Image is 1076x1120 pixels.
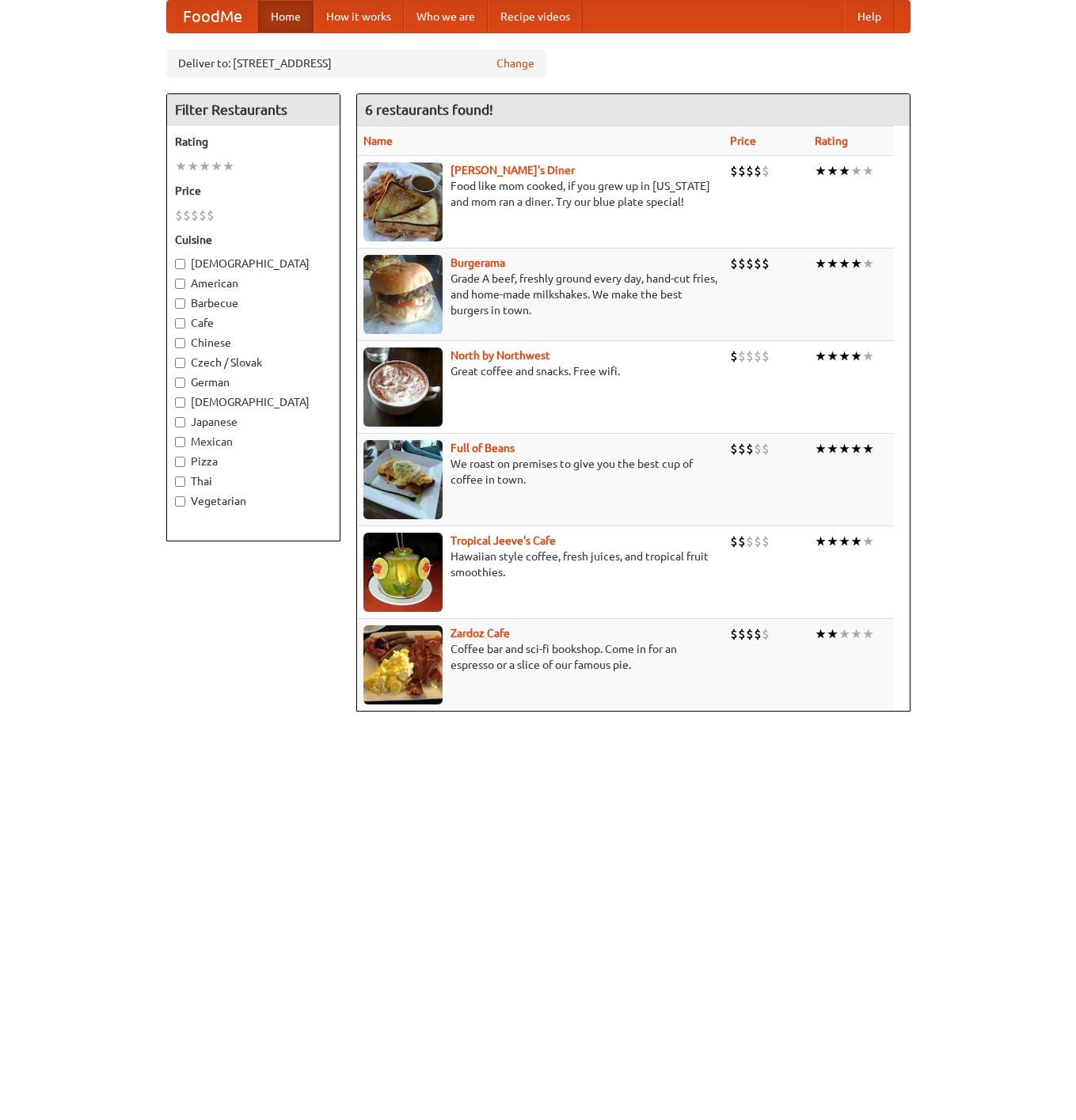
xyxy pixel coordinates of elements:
[815,625,827,643] li: ★
[175,232,332,248] h5: Cuisine
[815,440,827,457] li: ★
[730,533,738,550] li: $
[850,255,862,272] li: ★
[363,271,717,318] p: Grade A beef, freshly ground every day, hand-cut fries, and home-made milkshakes. We make the bes...
[451,164,575,177] a: [PERSON_NAME]'s Diner
[738,162,746,180] li: $
[850,162,862,180] li: ★
[754,255,762,272] li: $
[363,363,717,379] p: Great coffee and snacks. Free wifi.
[363,533,443,612] img: jeeves.jpg
[451,349,550,362] a: North by Northwest
[730,347,738,365] li: $
[762,255,770,272] li: $
[199,158,211,175] li: ★
[862,162,874,180] li: ★
[738,625,746,643] li: $
[838,255,850,272] li: ★
[363,625,443,704] img: zardoz.jpg
[187,158,199,175] li: ★
[175,158,187,175] li: ★
[862,347,874,365] li: ★
[862,533,874,550] li: ★
[211,158,222,175] li: ★
[850,533,862,550] li: ★
[363,162,443,241] img: sallys.jpg
[175,457,185,467] input: Pizza
[838,440,850,457] li: ★
[363,456,717,488] p: We roast on premises to give you the best cup of coffee in town.
[175,134,332,150] h5: Rating
[175,493,332,509] label: Vegetarian
[175,437,185,447] input: Mexican
[754,440,762,457] li: $
[175,355,332,370] label: Czech / Slovak
[754,347,762,365] li: $
[850,625,862,643] li: ★
[175,496,185,507] input: Vegetarian
[746,162,754,180] li: $
[451,627,510,640] a: Zardoz Cafe
[175,338,185,348] input: Chinese
[363,641,717,673] p: Coffee bar and sci-fi bookshop. Come in for an espresso or a slice of our famous pie.
[258,1,314,32] a: Home
[746,347,754,365] li: $
[175,279,185,289] input: American
[175,434,332,450] label: Mexican
[746,625,754,643] li: $
[827,162,838,180] li: ★
[746,440,754,457] li: $
[451,442,515,454] a: Full of Beans
[730,162,738,180] li: $
[363,440,443,519] img: beans.jpg
[738,255,746,272] li: $
[175,473,332,489] label: Thai
[754,162,762,180] li: $
[175,259,185,269] input: [DEMOGRAPHIC_DATA]
[175,335,332,351] label: Chinese
[862,625,874,643] li: ★
[762,440,770,457] li: $
[175,256,332,271] label: [DEMOGRAPHIC_DATA]
[175,397,185,408] input: [DEMOGRAPHIC_DATA]
[175,275,332,291] label: American
[730,135,756,147] a: Price
[363,135,393,147] a: Name
[451,256,505,269] a: Burgerama
[363,347,443,427] img: north.jpg
[314,1,404,32] a: How it works
[827,440,838,457] li: ★
[363,178,717,210] p: Food like mom cooked, if you grew up in [US_STATE] and mom ran a diner. Try our blue plate special!
[762,625,770,643] li: $
[451,534,556,547] a: Tropical Jeeve's Cafe
[850,440,862,457] li: ★
[175,378,185,388] input: German
[838,625,850,643] li: ★
[175,318,185,328] input: Cafe
[175,358,185,368] input: Czech / Slovak
[730,255,738,272] li: $
[862,440,874,457] li: ★
[363,549,717,580] p: Hawaiian style coffee, fresh juices, and tropical fruit smoothies.
[167,94,340,126] h4: Filter Restaurants
[738,347,746,365] li: $
[746,533,754,550] li: $
[191,207,199,224] li: $
[815,162,827,180] li: ★
[496,55,534,71] a: Change
[815,347,827,365] li: ★
[175,298,185,309] input: Barbecue
[175,476,185,487] input: Thai
[363,255,443,334] img: burgerama.jpg
[175,417,185,427] input: Japanese
[175,183,332,199] h5: Price
[738,533,746,550] li: $
[488,1,583,32] a: Recipe videos
[827,625,838,643] li: ★
[175,207,183,224] li: $
[845,1,894,32] a: Help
